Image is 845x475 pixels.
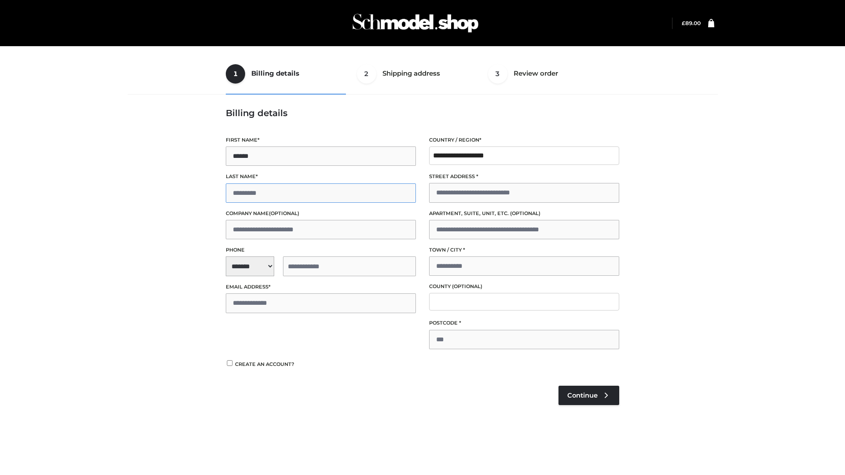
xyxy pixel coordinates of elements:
a: £89.00 [682,20,701,26]
label: Postcode [429,319,619,327]
span: Continue [567,391,598,399]
span: (optional) [452,283,482,289]
label: County [429,282,619,291]
label: Company name [226,209,416,218]
a: Continue [558,386,619,405]
label: Country / Region [429,136,619,144]
label: Apartment, suite, unit, etc. [429,209,619,218]
h3: Billing details [226,108,619,118]
span: £ [682,20,685,26]
img: Schmodel Admin 964 [349,6,481,40]
span: (optional) [269,210,299,216]
input: Create an account? [226,360,234,366]
span: Create an account? [235,361,294,367]
label: First name [226,136,416,144]
span: (optional) [510,210,540,216]
label: Email address [226,283,416,291]
label: Phone [226,246,416,254]
label: Town / City [429,246,619,254]
label: Last name [226,172,416,181]
bdi: 89.00 [682,20,701,26]
label: Street address [429,172,619,181]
